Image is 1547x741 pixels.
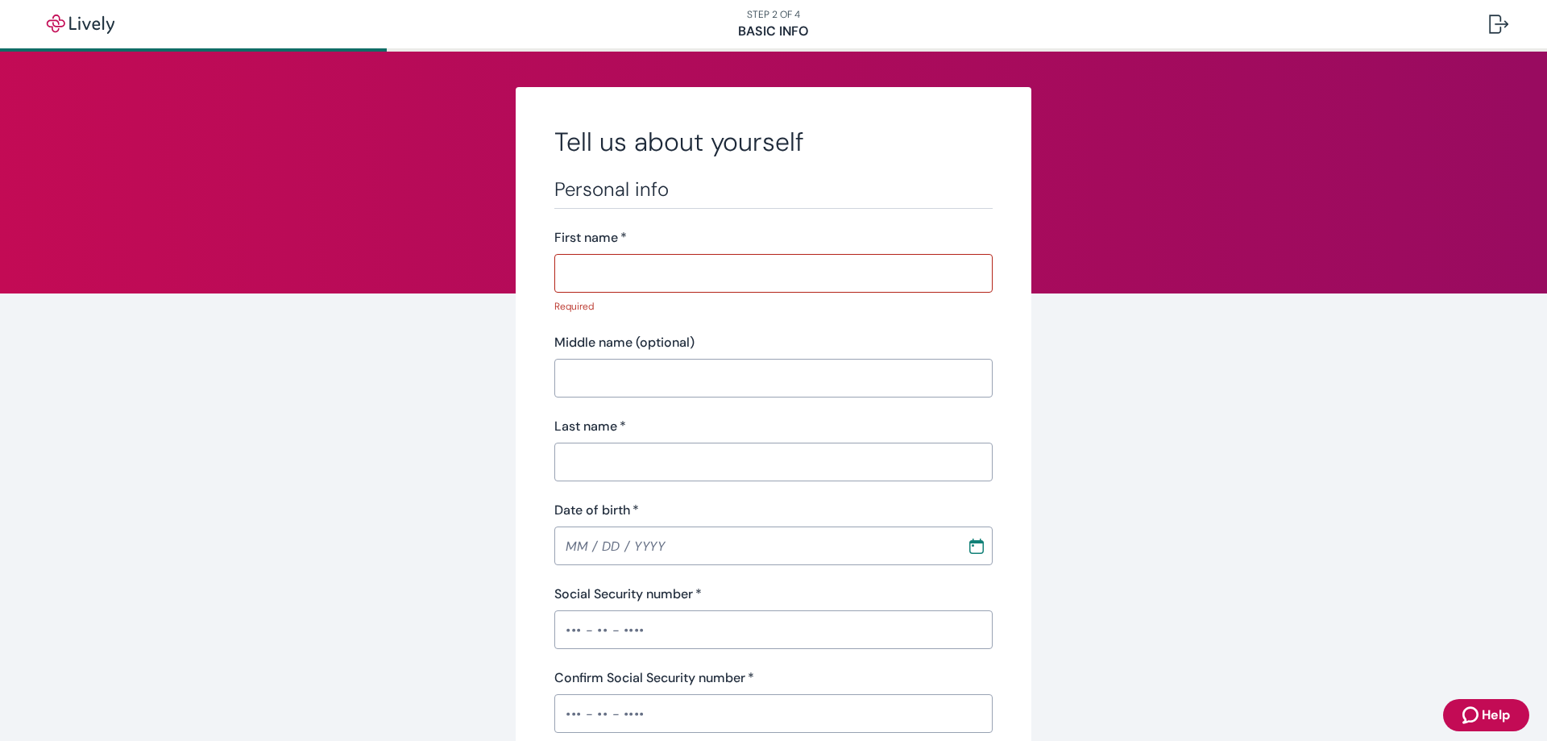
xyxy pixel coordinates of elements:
svg: Calendar [968,538,985,554]
input: MM / DD / YYYY [554,530,956,562]
p: Required [554,299,981,314]
label: Confirm Social Security number [554,668,754,688]
input: ••• - •• - •••• [554,614,993,646]
button: Choose date [962,531,991,560]
label: First name [554,228,627,248]
span: Help [1482,706,1510,725]
h2: Tell us about yourself [554,126,993,158]
label: Last name [554,417,626,436]
h3: Personal info [554,177,993,202]
img: Lively [35,15,126,34]
input: ••• - •• - •••• [554,697,993,730]
svg: Zendesk support icon [1462,706,1482,725]
label: Middle name (optional) [554,333,695,352]
label: Date of birth [554,501,639,520]
button: Log out [1476,5,1521,44]
button: Zendesk support iconHelp [1443,699,1529,731]
label: Social Security number [554,585,702,604]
